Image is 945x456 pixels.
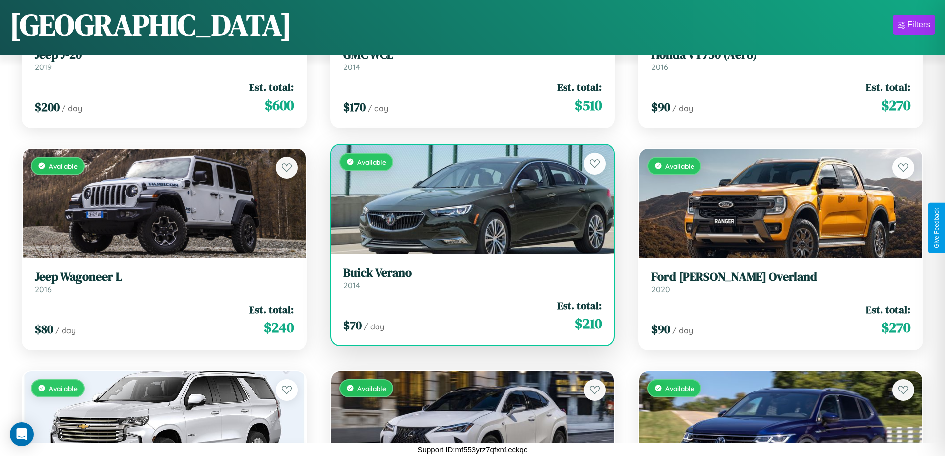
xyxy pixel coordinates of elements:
[343,99,366,115] span: $ 170
[418,443,528,456] p: Support ID: mf553yrz7qfxn1eckqc
[368,103,388,113] span: / day
[882,95,910,115] span: $ 270
[10,4,292,45] h1: [GEOGRAPHIC_DATA]
[882,318,910,337] span: $ 270
[35,99,60,115] span: $ 200
[62,103,82,113] span: / day
[343,48,602,62] h3: GMC WCL
[651,99,670,115] span: $ 90
[651,321,670,337] span: $ 90
[264,318,294,337] span: $ 240
[357,158,386,166] span: Available
[249,302,294,317] span: Est. total:
[557,80,602,94] span: Est. total:
[651,270,910,294] a: Ford [PERSON_NAME] Overland2020
[343,62,360,72] span: 2014
[343,280,360,290] span: 2014
[265,95,294,115] span: $ 600
[672,103,693,113] span: / day
[866,302,910,317] span: Est. total:
[665,162,694,170] span: Available
[35,270,294,294] a: Jeep Wagoneer L2016
[907,20,930,30] div: Filters
[651,270,910,284] h3: Ford [PERSON_NAME] Overland
[672,326,693,335] span: / day
[665,384,694,392] span: Available
[343,48,602,72] a: GMC WCL2014
[575,95,602,115] span: $ 510
[35,62,52,72] span: 2019
[49,384,78,392] span: Available
[651,62,668,72] span: 2016
[49,162,78,170] span: Available
[343,266,602,280] h3: Buick Verano
[866,80,910,94] span: Est. total:
[35,48,294,62] h3: Jeep J-20
[651,284,670,294] span: 2020
[55,326,76,335] span: / day
[651,48,910,72] a: Honda VT750 (Aero)2016
[651,48,910,62] h3: Honda VT750 (Aero)
[575,314,602,333] span: $ 210
[343,266,602,290] a: Buick Verano2014
[893,15,935,35] button: Filters
[10,422,34,446] div: Open Intercom Messenger
[35,270,294,284] h3: Jeep Wagoneer L
[249,80,294,94] span: Est. total:
[35,321,53,337] span: $ 80
[933,208,940,248] div: Give Feedback
[357,384,386,392] span: Available
[557,298,602,313] span: Est. total:
[35,48,294,72] a: Jeep J-202019
[343,317,362,333] span: $ 70
[364,322,384,331] span: / day
[35,284,52,294] span: 2016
